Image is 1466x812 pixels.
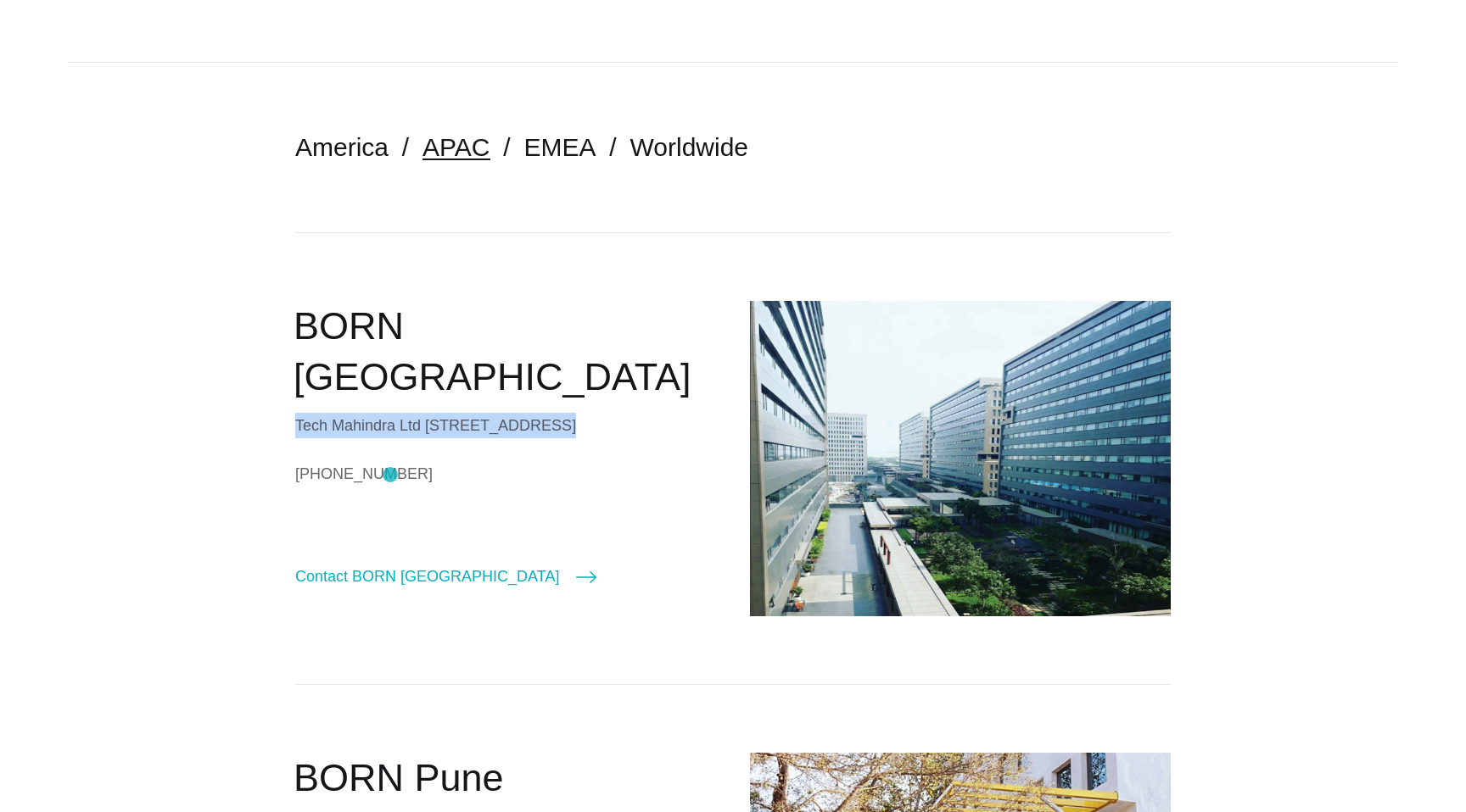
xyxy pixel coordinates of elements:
div: Tech Mahindra Ltd [STREET_ADDRESS] [295,413,716,438]
h2: BORN [GEOGRAPHIC_DATA] [294,301,716,403]
a: [PHONE_NUMBER] [295,461,716,487]
a: EMEA [524,133,596,161]
a: APAC [422,133,490,161]
a: Worldwide [630,133,749,161]
h2: BORN Pune [294,753,716,804]
a: America [295,133,389,161]
a: Contact BORN [GEOGRAPHIC_DATA] [295,565,596,588]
